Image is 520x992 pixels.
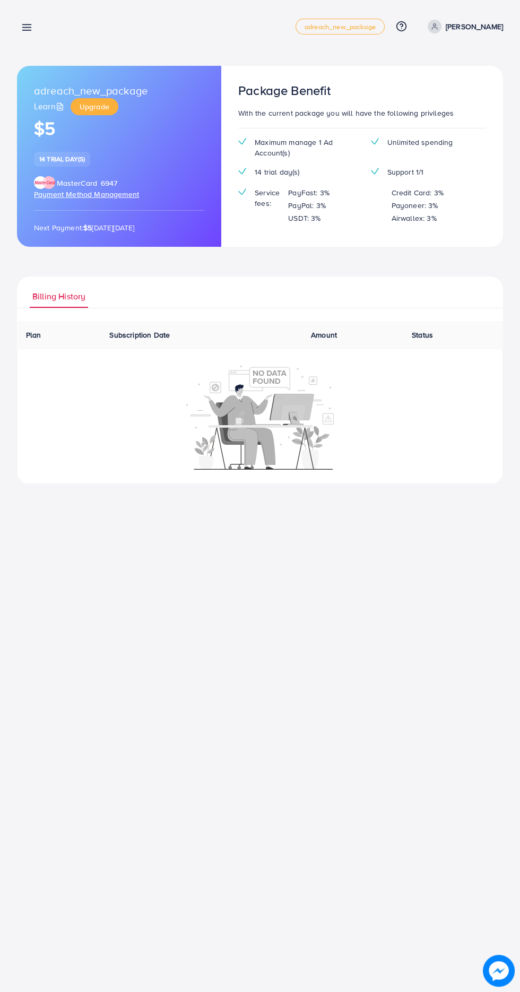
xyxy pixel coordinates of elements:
p: Credit Card: 3% [392,186,444,199]
img: tick [238,168,246,175]
img: image [484,956,513,985]
p: [PERSON_NAME] [446,20,503,33]
h3: Package Benefit [238,83,331,98]
span: 6947 [101,178,118,188]
span: Service fees: [255,187,280,209]
img: No account [186,364,334,470]
p: Payoneer: 3% [392,199,438,212]
span: Status [412,330,433,340]
span: Support 1/1 [387,167,424,177]
img: tick [238,188,246,195]
a: Learn [34,100,66,113]
a: [PERSON_NAME] [423,20,503,33]
span: adreach_new_package [305,23,376,30]
span: 14 trial day(s) [39,154,85,163]
span: Upgrade [80,101,109,112]
span: MasterCard [57,178,98,188]
a: Upgrade [71,98,118,115]
a: adreach_new_package [296,19,385,34]
span: 14 trial day(s) [255,167,299,177]
span: adreach_new_package [34,83,148,98]
p: PayPal: 3% [288,199,326,212]
p: Next Payment: [DATE][DATE] [34,221,204,234]
p: PayFast: 3% [288,186,330,199]
img: tick [371,168,379,175]
p: USDT: 3% [288,212,320,225]
span: Payment Method Management [34,189,139,200]
img: brand [34,176,55,189]
p: With the current package you will have the following privileges [238,107,486,119]
span: Maximum manage 1 Ad Account(s) [255,137,353,159]
span: Plan [26,330,41,340]
img: tick [238,138,246,145]
span: Subscription Date [109,330,170,340]
p: Airwallex: 3% [392,212,437,225]
span: Billing History [32,290,85,303]
span: Amount [311,330,337,340]
span: Unlimited spending [387,137,453,148]
strong: $5 [83,222,92,233]
img: tick [371,138,379,145]
h1: $5 [34,118,204,140]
